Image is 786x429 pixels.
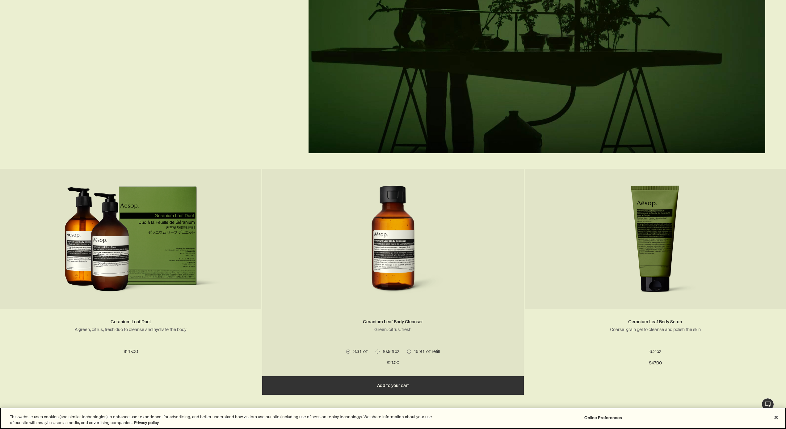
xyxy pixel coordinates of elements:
button: Close [769,411,783,424]
button: Live Assistance [762,398,774,410]
a: Geranium Leaf Duet [111,319,151,325]
img: Geranium Leaf Body Cleanser 100 mL in a brown bottle [337,185,449,300]
img: Geranium Leaf Duet in outer carton [37,185,225,300]
button: Online Preferences, Opens the preference center dialog [584,412,623,424]
a: Geranium Leaf Body Cleanser 100 mL in a brown bottle [262,185,523,309]
span: $47.00 [649,359,662,367]
span: $147.00 [124,348,138,355]
span: 3.3 fl oz [350,349,368,354]
a: Geranium Leaf Body Cleanser [363,319,423,325]
p: Coarse-grain gel to cleanse and polish the skin [534,327,777,332]
div: This website uses cookies (and similar technologies) to enhance user experience, for advertising,... [10,414,432,426]
p: Green, citrus, fresh [271,327,514,332]
a: Geranium Leaf Body Scrub [628,319,682,325]
a: More information about your privacy, opens in a new tab [134,420,159,425]
a: Geranium Leaf Body Scrub in green tube [525,185,786,309]
p: A green, citrus, fresh duo to cleanse and hydrate the body [9,327,252,332]
button: Add to your cart - $21.00 [262,376,523,395]
span: 16.9 fl oz [380,349,399,354]
img: Geranium Leaf Body Scrub in green tube [607,185,704,300]
span: 16.9 fl oz refill [411,349,440,354]
span: $21.00 [387,359,399,367]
